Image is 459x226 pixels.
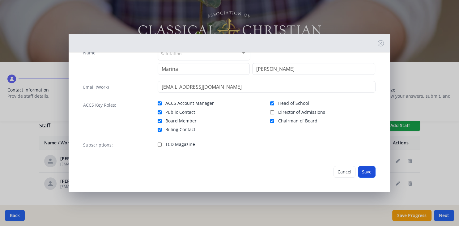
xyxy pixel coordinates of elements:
[158,63,249,75] input: First Name
[83,142,113,148] label: Subscriptions:
[83,50,96,56] label: Name
[158,128,162,132] input: Billing Contact
[270,119,274,123] input: Chairman of Board
[158,81,375,93] input: contact@site.com
[165,100,214,106] span: ACCS Account Manager
[158,101,162,105] input: ACCS Account Manager
[358,166,376,178] button: Save
[334,166,355,178] button: Cancel
[158,119,162,123] input: Board Member
[165,109,195,115] span: Public Contact
[165,118,197,124] span: Board Member
[158,143,162,147] input: TCD Magazine
[165,141,195,147] span: TCD Magazine
[270,101,274,105] input: Head of School
[158,110,162,114] input: Public Contact
[270,110,274,114] input: Director of Admissions
[252,63,376,75] input: Last Name
[278,118,317,124] span: Chairman of Board
[161,50,182,57] span: Salutation
[83,84,109,90] label: Email (Work)
[165,126,195,133] span: Billing Contact
[278,100,309,106] span: Head of School
[278,109,325,115] span: Director of Admissions
[83,102,116,108] label: ACCS Key Roles:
